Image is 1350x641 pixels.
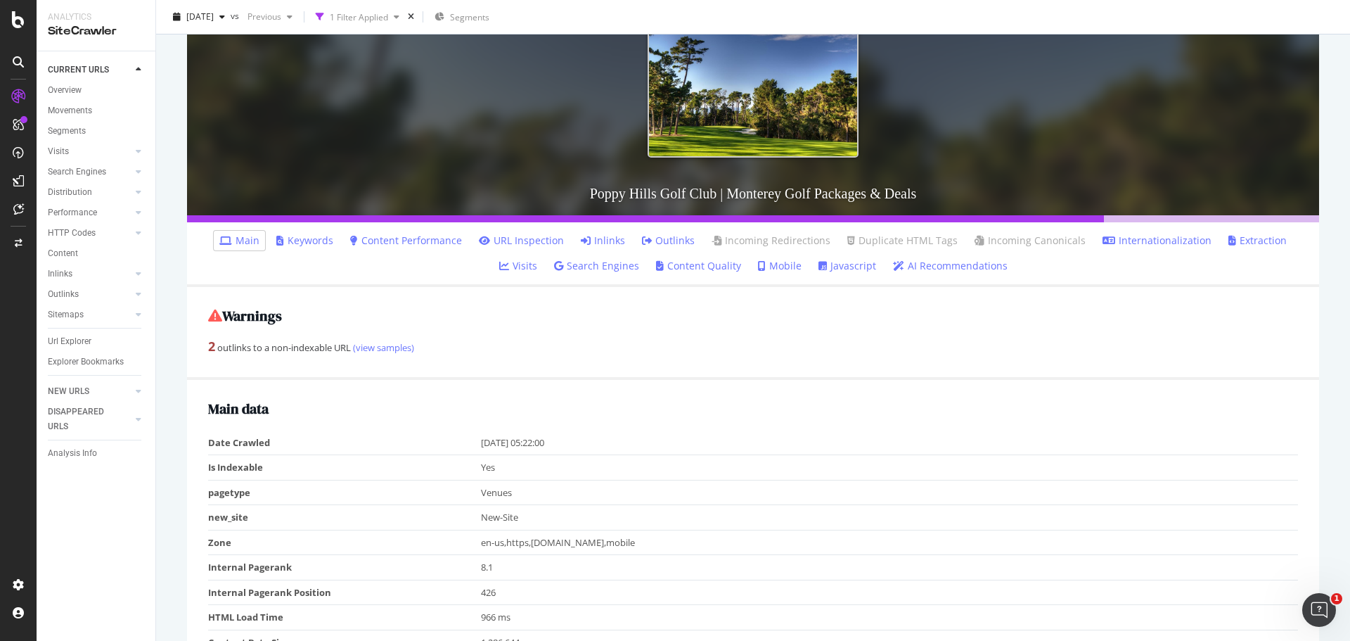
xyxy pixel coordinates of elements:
div: outlinks to a non-indexable URL [208,338,1298,356]
a: Content Quality [656,259,741,273]
a: Outlinks [642,234,695,248]
td: Venues [481,480,1299,505]
div: Analysis Info [48,446,97,461]
a: Movements [48,103,146,118]
a: Incoming Redirections [712,234,830,248]
td: 966 ms [481,605,1299,630]
a: Main [219,234,259,248]
a: Overview [48,83,146,98]
a: HTTP Codes [48,226,131,241]
a: Url Explorer [48,334,146,349]
a: Javascript [818,259,876,273]
iframe: Intercom live chat [1302,593,1336,627]
a: Analysis Info [48,446,146,461]
td: Yes [481,455,1299,481]
a: Content [48,246,146,261]
div: CURRENT URLS [48,63,109,77]
td: en-us,https,[DOMAIN_NAME],mobile [481,530,1299,555]
td: Is Indexable [208,455,481,481]
td: pagetype [208,480,481,505]
span: 1 [1331,593,1342,604]
td: Internal Pagerank [208,555,481,580]
div: Segments [48,124,86,139]
div: Distribution [48,185,92,200]
a: Search Engines [48,165,131,179]
strong: 2 [208,338,215,355]
a: Inlinks [581,234,625,248]
h2: Warnings [208,308,1298,324]
a: Performance [48,205,131,220]
a: Content Performance [350,234,462,248]
div: HTTP Codes [48,226,96,241]
div: NEW URLS [48,384,89,399]
a: Internationalization [1102,234,1211,248]
a: Keywords [276,234,333,248]
td: Zone [208,530,481,555]
div: Movements [48,103,92,118]
div: Inlinks [48,267,72,281]
button: 1 Filter Applied [310,6,405,28]
span: 2025 Sep. 28th [186,11,214,23]
a: Explorer Bookmarks [48,355,146,369]
td: 8.1 [481,555,1299,580]
div: 1 Filter Applied [330,11,388,23]
span: vs [231,9,242,21]
div: Search Engines [48,165,106,179]
div: Overview [48,83,82,98]
a: Incoming Canonicals [975,234,1086,248]
a: DISAPPEARED URLS [48,405,131,434]
div: Visits [48,144,69,159]
a: URL Inspection [479,234,564,248]
a: AI Recommendations [893,259,1008,273]
td: Internal Pagerank Position [208,580,481,605]
a: NEW URLS [48,384,131,399]
td: 426 [481,580,1299,605]
a: Visits [499,259,537,273]
h3: Poppy Hills Golf Club | Monterey Golf Packages & Deals [187,172,1319,215]
div: Outlinks [48,287,79,302]
td: New-Site [481,505,1299,531]
button: Previous [242,6,298,28]
td: [DATE] 05:22:00 [481,431,1299,455]
div: times [405,10,417,24]
h2: Main data [208,401,1298,417]
a: Inlinks [48,267,131,281]
a: Distribution [48,185,131,200]
button: [DATE] [167,6,231,28]
a: Outlinks [48,287,131,302]
a: Search Engines [554,259,639,273]
a: CURRENT URLS [48,63,131,77]
a: (view samples) [351,341,414,354]
a: Mobile [758,259,802,273]
span: Segments [450,11,489,23]
a: Duplicate HTML Tags [847,234,958,248]
button: Segments [429,6,495,28]
a: Extraction [1228,234,1287,248]
div: SiteCrawler [48,23,144,39]
a: Visits [48,144,131,159]
div: Explorer Bookmarks [48,355,124,369]
td: new_site [208,505,481,531]
div: Url Explorer [48,334,91,349]
td: Date Crawled [208,431,481,455]
td: HTML Load Time [208,605,481,630]
div: DISAPPEARED URLS [48,405,119,434]
span: Previous [242,11,281,23]
img: Poppy Hills Golf Club | Monterey Golf Packages & Deals [648,20,859,158]
div: Sitemaps [48,307,84,322]
div: Performance [48,205,97,220]
a: Sitemaps [48,307,131,322]
div: Analytics [48,11,144,23]
a: Segments [48,124,146,139]
div: Content [48,246,78,261]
